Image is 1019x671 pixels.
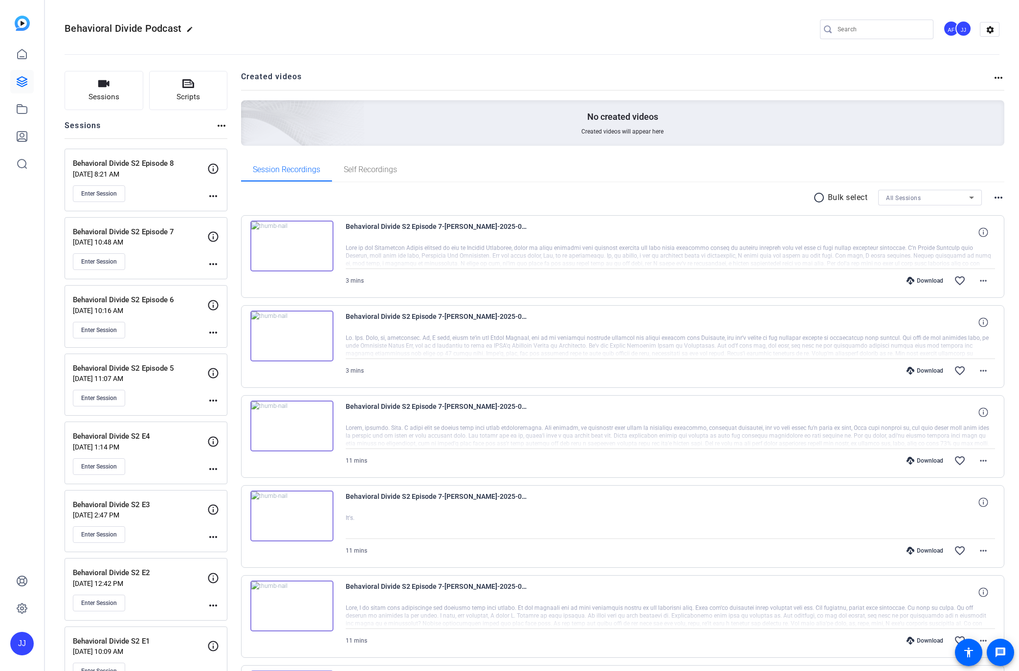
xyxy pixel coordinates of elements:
p: Behavioral Divide S2 E1 [73,636,207,647]
span: Enter Session [81,463,117,470]
input: Search [838,23,926,35]
button: Sessions [65,71,143,110]
span: Created videos will appear here [581,128,664,135]
mat-icon: accessibility [963,647,975,658]
p: [DATE] 1:14 PM [73,443,207,451]
p: Behavioral Divide S2 E3 [73,499,207,511]
mat-icon: favorite_border [954,275,966,287]
span: 11 mins [346,457,367,464]
p: Behavioral Divide S2 Episode 7 [73,226,207,238]
ngx-avatar: Anthony Frerking [943,21,960,38]
div: Download [902,367,948,375]
p: [DATE] 8:21 AM [73,170,207,178]
div: AF [943,21,959,37]
span: Behavioral Divide S2 Episode 7-[PERSON_NAME]-2025-06-25-13-36-37-813-0 [346,311,527,334]
mat-icon: message [995,647,1006,658]
mat-icon: settings [980,22,1000,37]
mat-icon: more_horiz [207,258,219,270]
span: Session Recordings [253,166,320,174]
span: Behavioral Divide S2 Episode 7-[PERSON_NAME]-2025-06-25-13-16-16-080-2 [346,491,527,514]
span: Behavioral Divide S2 Episode 7-[PERSON_NAME]-2025-06-25-13-16-16-080-3 [346,401,527,424]
div: JJ [955,21,972,37]
img: thumb-nail [250,221,333,271]
p: Behavioral Divide S2 E4 [73,431,207,442]
span: 3 mins [346,367,364,374]
mat-icon: more_horiz [977,365,989,377]
mat-icon: more_horiz [977,635,989,647]
button: Enter Session [73,595,125,611]
button: Enter Session [73,390,125,406]
mat-icon: more_horiz [993,192,1004,203]
span: 11 mins [346,637,367,644]
button: Scripts [149,71,228,110]
button: Enter Session [73,253,125,270]
mat-icon: more_horiz [993,72,1004,84]
p: Behavioral Divide S2 E2 [73,567,207,579]
span: Scripts [177,91,200,103]
ngx-avatar: Jandle Johnson [955,21,973,38]
img: Creted videos background [132,3,365,216]
mat-icon: more_horiz [207,190,219,202]
mat-icon: radio_button_unchecked [813,192,828,203]
h2: Sessions [65,120,101,138]
mat-icon: more_horiz [207,395,219,406]
p: [DATE] 12:42 PM [73,580,207,587]
mat-icon: edit [186,26,198,38]
span: 11 mins [346,547,367,554]
mat-icon: favorite_border [954,545,966,557]
img: thumb-nail [250,311,333,361]
button: Enter Session [73,322,125,338]
p: [DATE] 11:07 AM [73,375,207,382]
span: Enter Session [81,599,117,607]
span: Behavioral Divide S2 Episode 7-[PERSON_NAME]-2025-06-25-13-36-37-813-1 [346,221,527,244]
span: Enter Session [81,531,117,538]
div: Download [902,547,948,555]
button: Enter Session [73,526,125,543]
span: Behavioral Divide Podcast [65,22,181,34]
mat-icon: more_horiz [216,120,227,132]
div: Download [902,457,948,465]
img: blue-gradient.svg [15,16,30,31]
p: Behavioral Divide S2 Episode 6 [73,294,207,306]
p: Behavioral Divide S2 Episode 8 [73,158,207,169]
img: thumb-nail [250,491,333,541]
mat-icon: more_horiz [207,327,219,338]
mat-icon: favorite_border [954,455,966,467]
img: thumb-nail [250,401,333,451]
span: 3 mins [346,277,364,284]
h2: Created videos [241,71,993,90]
p: [DATE] 10:09 AM [73,648,207,655]
span: Enter Session [81,326,117,334]
mat-icon: more_horiz [977,275,989,287]
div: Download [902,637,948,645]
div: Download [902,277,948,285]
span: Behavioral Divide S2 Episode 7-[PERSON_NAME]-2025-06-25-13-16-16-080-1 [346,581,527,604]
p: [DATE] 10:16 AM [73,307,207,314]
span: Enter Session [81,258,117,266]
img: thumb-nail [250,581,333,631]
mat-icon: favorite_border [954,635,966,647]
mat-icon: more_horiz [977,545,989,557]
span: Sessions [89,91,119,103]
span: Enter Session [81,190,117,198]
span: Enter Session [81,394,117,402]
button: Enter Session [73,185,125,202]
p: Behavioral Divide S2 Episode 5 [73,363,207,374]
p: Bulk select [828,192,868,203]
mat-icon: more_horiz [207,600,219,611]
div: JJ [10,632,34,655]
mat-icon: more_horiz [207,531,219,543]
mat-icon: favorite_border [954,365,966,377]
mat-icon: more_horiz [207,463,219,475]
button: Enter Session [73,458,125,475]
p: [DATE] 10:48 AM [73,238,207,246]
span: All Sessions [886,195,921,201]
span: Self Recordings [344,166,397,174]
p: [DATE] 2:47 PM [73,511,207,519]
mat-icon: more_horiz [977,455,989,467]
p: No created videos [587,111,658,123]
